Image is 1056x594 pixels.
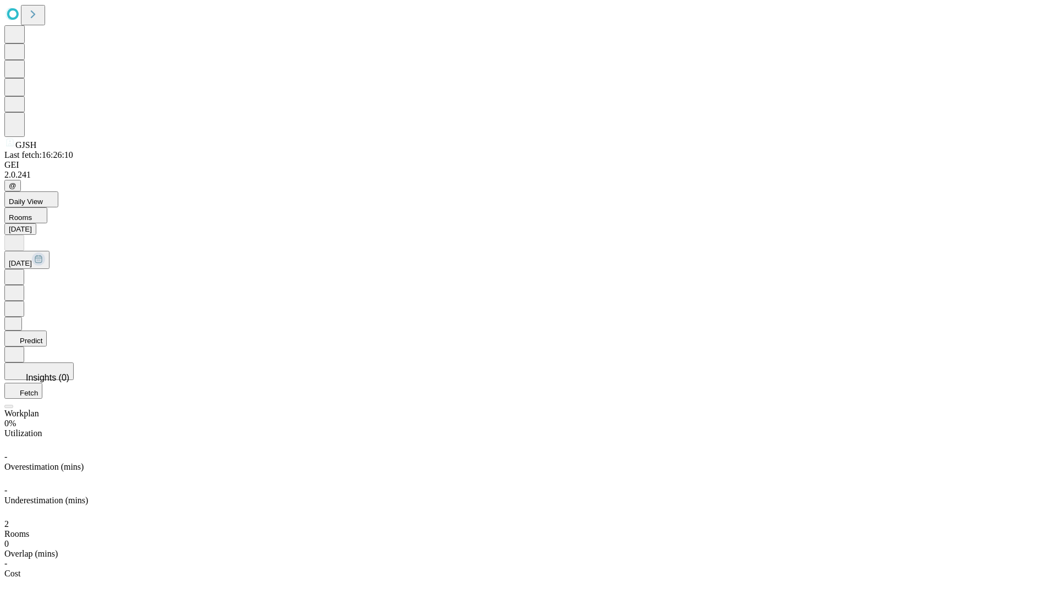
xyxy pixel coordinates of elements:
[4,191,58,207] button: Daily View
[4,150,73,159] span: Last fetch: 16:26:10
[9,259,32,267] span: [DATE]
[4,486,7,495] span: -
[4,462,84,471] span: Overestimation (mins)
[4,496,88,505] span: Underestimation (mins)
[4,428,42,438] span: Utilization
[26,373,69,382] span: Insights (0)
[4,170,1052,180] div: 2.0.241
[9,213,32,222] span: Rooms
[4,559,7,568] span: -
[4,362,74,380] button: Insights (0)
[4,409,39,418] span: Workplan
[4,549,58,558] span: Overlap (mins)
[4,529,29,538] span: Rooms
[4,519,9,529] span: 2
[4,419,16,428] span: 0%
[4,207,47,223] button: Rooms
[15,140,36,150] span: GJSH
[4,251,50,269] button: [DATE]
[4,452,7,461] span: -
[4,160,1052,170] div: GEI
[4,180,21,191] button: @
[9,197,43,206] span: Daily View
[4,331,47,346] button: Predict
[4,383,42,399] button: Fetch
[9,182,16,190] span: @
[4,539,9,548] span: 0
[4,569,20,578] span: Cost
[4,223,36,235] button: [DATE]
